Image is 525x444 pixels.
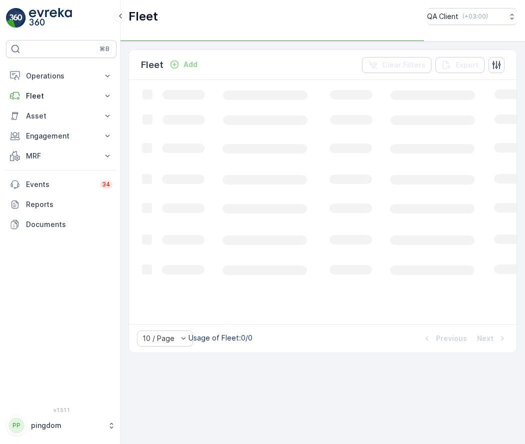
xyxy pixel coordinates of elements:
[427,11,458,21] p: QA Client
[476,332,508,344] button: Next
[421,332,468,344] button: Previous
[436,333,467,343] p: Previous
[8,417,24,433] div: PP
[6,146,116,166] button: MRF
[141,58,163,72] p: Fleet
[6,194,116,214] a: Reports
[102,180,110,188] p: 34
[6,126,116,146] button: Engagement
[362,57,431,73] button: Clear Filters
[477,333,493,343] p: Next
[435,57,484,73] button: Export
[455,60,478,70] p: Export
[6,106,116,126] button: Asset
[427,8,517,25] button: QA Client(+03:00)
[29,8,72,28] img: logo_light-DOdMpM7g.png
[6,8,26,28] img: logo
[26,131,96,141] p: Engagement
[6,415,116,436] button: PPpingdom
[26,111,96,121] p: Asset
[462,12,488,20] p: ( +03:00 )
[31,420,102,430] p: pingdom
[26,179,94,189] p: Events
[6,86,116,106] button: Fleet
[26,219,112,229] p: Documents
[6,214,116,234] a: Documents
[26,199,112,209] p: Reports
[26,91,96,101] p: Fleet
[6,66,116,86] button: Operations
[382,60,425,70] p: Clear Filters
[188,333,252,343] p: Usage of Fleet : 0/0
[128,8,158,24] p: Fleet
[26,151,96,161] p: MRF
[6,407,116,413] span: v 1.51.1
[6,174,116,194] a: Events34
[183,59,197,69] p: Add
[26,71,96,81] p: Operations
[99,45,109,53] p: ⌘B
[165,58,201,70] button: Add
